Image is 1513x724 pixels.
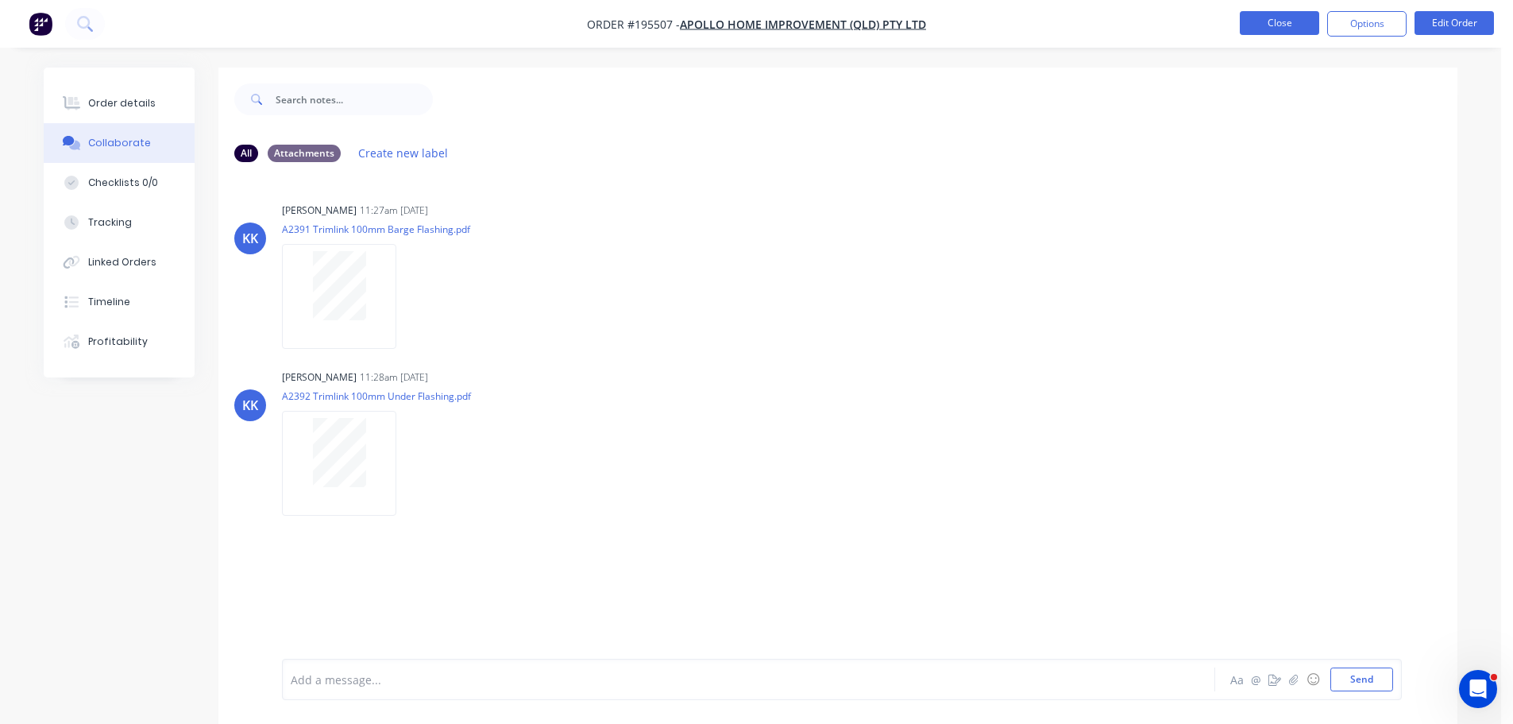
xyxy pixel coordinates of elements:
div: [PERSON_NAME] [282,370,357,385]
p: A2391 Trimlink 100mm Barge Flashing.pdf [282,223,470,236]
div: [PERSON_NAME] [282,203,357,218]
button: Linked Orders [44,242,195,282]
button: Checklists 0/0 [44,163,195,203]
button: Aa [1227,670,1246,689]
button: Edit Order [1415,11,1494,35]
p: A2392 Trimlink 100mm Under Flashing.pdf [282,389,471,403]
button: Profitability [44,322,195,362]
button: Collaborate [44,123,195,163]
span: Order #195507 - [587,17,680,32]
img: Factory [29,12,52,36]
div: Profitability [88,335,148,349]
button: Options [1327,11,1407,37]
div: KK [242,396,258,415]
button: Order details [44,83,195,123]
div: All [234,145,258,162]
a: Apollo Home Improvement (QLD) Pty Ltd [680,17,926,32]
button: Tracking [44,203,195,242]
div: Timeline [88,295,130,309]
div: Collaborate [88,136,151,150]
input: Search notes... [276,83,433,115]
div: Checklists 0/0 [88,176,158,190]
div: Tracking [88,215,132,230]
div: 11:27am [DATE] [360,203,428,218]
button: Timeline [44,282,195,322]
iframe: Intercom live chat [1459,670,1497,708]
div: Attachments [268,145,341,162]
button: @ [1246,670,1265,689]
button: ☺ [1303,670,1322,689]
button: Create new label [350,142,457,164]
button: Close [1240,11,1319,35]
div: Order details [88,96,156,110]
div: 11:28am [DATE] [360,370,428,385]
div: Linked Orders [88,255,156,269]
button: Send [1330,668,1393,691]
div: KK [242,229,258,248]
